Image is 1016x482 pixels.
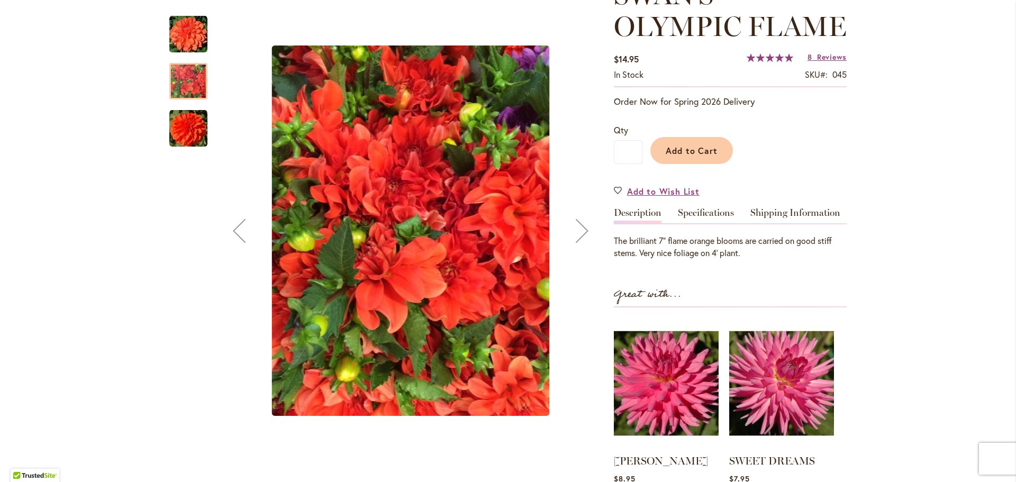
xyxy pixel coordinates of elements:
[8,444,38,474] iframe: Launch Accessibility Center
[614,318,719,449] img: HERBERT SMITH
[627,185,700,197] span: Add to Wish List
[218,5,603,457] div: Swan's Olympic Flame
[614,286,682,303] strong: Great with...
[169,15,207,53] img: Swan's Olympic Flame
[169,5,218,52] div: Swan's Olympic Flame
[832,69,847,81] div: 045
[729,318,834,449] img: SWEET DREAMS
[169,99,207,147] div: Swan's Olympic Flame
[729,454,815,467] a: SWEET DREAMS
[817,52,847,62] span: Reviews
[750,208,840,223] a: Shipping Information
[614,454,708,467] a: [PERSON_NAME]
[614,235,847,259] div: The brilliant 7" flame orange blooms are carried on good stiff stems. Very nice foliage on 4' plant.
[218,5,260,457] button: Previous
[808,52,812,62] span: 8
[614,124,628,135] span: Qty
[805,69,828,80] strong: SKU
[747,53,793,62] div: 100%
[614,208,661,223] a: Description
[666,145,718,156] span: Add to Cart
[614,95,847,108] p: Order Now for Spring 2026 Delivery
[614,69,643,80] span: In stock
[218,5,652,457] div: Product Images
[650,137,733,164] button: Add to Cart
[614,185,700,197] a: Add to Wish List
[808,52,847,62] a: 8 Reviews
[614,53,639,65] span: $14.95
[169,110,207,148] img: Swan's Olympic Flame
[614,208,847,259] div: Detailed Product Info
[678,208,734,223] a: Specifications
[614,69,643,81] div: Availability
[218,5,603,457] div: Swan's Olympic FlameSwan's Olympic FlameSwan's Olympic Flame
[561,5,603,457] button: Next
[272,46,550,416] img: Swan's Olympic Flame
[169,52,218,99] div: Swan's Olympic Flame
